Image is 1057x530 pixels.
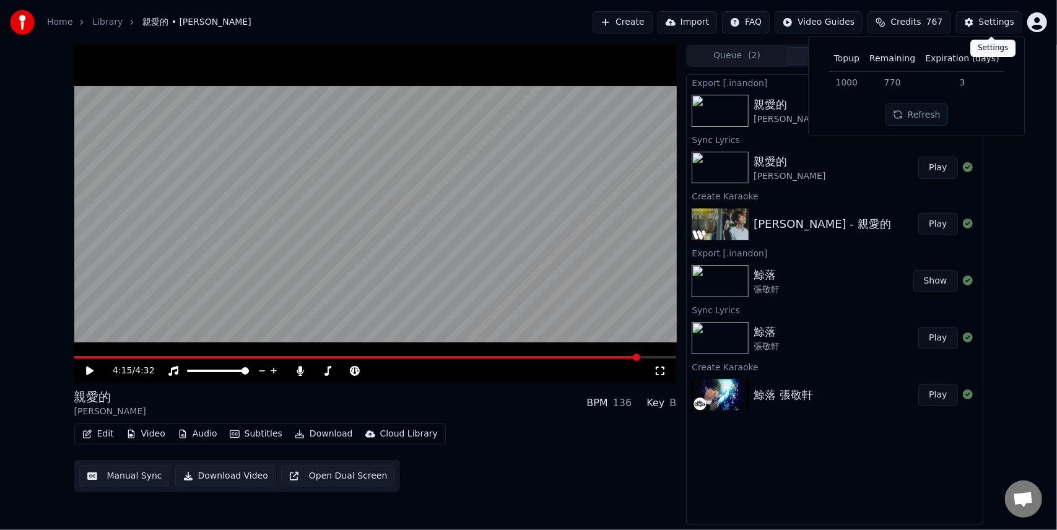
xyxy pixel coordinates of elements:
[47,16,72,28] a: Home
[290,425,358,443] button: Download
[754,96,825,113] div: 親愛的
[775,11,863,33] button: Video Guides
[970,40,1016,57] div: Settings
[687,302,982,317] div: Sync Lyrics
[754,113,825,126] div: [PERSON_NAME]
[687,359,982,374] div: Create Karaoke
[829,71,864,93] td: 1000
[687,188,982,203] div: Create Karaoke
[1005,480,1042,518] a: Open chat
[754,153,825,170] div: 親愛的
[77,425,119,443] button: Edit
[658,11,717,33] button: Import
[722,11,770,33] button: FAQ
[613,396,632,411] div: 136
[918,157,957,179] button: Play
[754,215,890,233] div: [PERSON_NAME] - 親愛的
[748,50,760,62] span: ( 2 )
[47,16,251,28] nav: breadcrumb
[121,425,170,443] button: Video
[885,103,949,126] button: Refresh
[135,365,154,377] span: 4:32
[593,11,653,33] button: Create
[920,71,1004,93] td: 3
[754,386,813,404] div: 鯨落 張敬軒
[918,327,957,349] button: Play
[868,11,950,33] button: Credits767
[79,465,170,487] button: Manual Sync
[74,388,146,406] div: 親愛的
[113,365,142,377] div: /
[920,46,1004,71] th: Expiration (days)
[913,270,958,292] button: Show
[74,406,146,418] div: [PERSON_NAME]
[754,266,780,284] div: 鯨落
[646,396,664,411] div: Key
[918,213,957,235] button: Play
[175,465,276,487] button: Download Video
[979,16,1014,28] div: Settings
[687,245,982,260] div: Export [.inandon]
[754,323,780,341] div: 鯨落
[687,132,982,147] div: Sync Lyrics
[113,365,132,377] span: 4:15
[380,428,438,440] div: Cloud Library
[669,396,676,411] div: B
[92,16,123,28] a: Library
[688,47,786,65] button: Queue
[10,10,35,35] img: youka
[890,16,921,28] span: Credits
[786,47,884,65] button: Jobs
[754,284,780,296] div: 張敬軒
[926,16,943,28] span: 767
[864,71,920,93] td: 770
[754,170,825,183] div: [PERSON_NAME]
[142,16,251,28] span: 親愛的 • [PERSON_NAME]
[956,11,1022,33] button: Settings
[829,46,864,71] th: Topup
[173,425,222,443] button: Audio
[586,396,607,411] div: BPM
[864,46,920,71] th: Remaining
[225,425,287,443] button: Subtitles
[918,384,957,406] button: Play
[754,341,780,353] div: 張敬軒
[687,75,982,90] div: Export [.inandon]
[281,465,396,487] button: Open Dual Screen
